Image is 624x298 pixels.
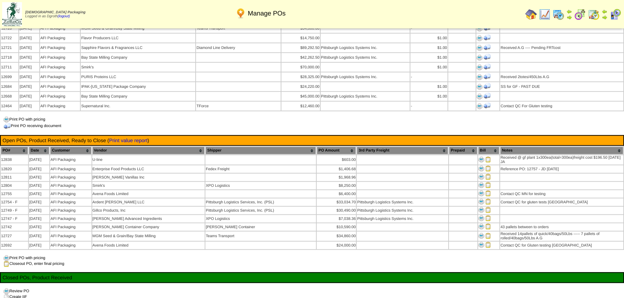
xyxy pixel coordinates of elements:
[317,184,356,188] div: $8,250.00
[19,43,39,52] td: [DATE]
[81,92,195,101] td: Bay State Milling Company
[478,174,484,180] img: Print
[525,9,537,20] img: home.gif
[40,82,80,91] td: AFI Packaging
[483,53,491,60] img: Print Receiving Document
[477,74,482,80] img: Print
[4,122,11,130] img: truck.png
[4,117,9,122] img: print.gif
[81,82,195,91] td: IPAK-[US_STATE] Package Company
[411,46,447,50] div: $1.00
[357,207,448,214] td: Pittsburgh Logistics Systems Inc.
[500,165,623,173] td: Reference PO: 12757 - JD [DATE]
[29,198,49,206] td: [DATE]
[477,103,482,109] img: Print
[500,72,623,81] td: Received 2totes/450Lbs A.G
[411,85,447,89] div: $1.00
[1,182,28,189] td: 12804
[566,9,572,14] img: arrowleft.gif
[19,63,39,72] td: [DATE]
[19,92,39,101] td: [DATE]
[92,190,205,198] td: Avena Foods Limited
[50,223,91,231] td: AFI Packaging
[317,234,356,238] div: $34,860.00
[477,94,482,99] img: Print
[1,72,18,81] td: 12699
[92,215,205,222] td: [PERSON_NAME] Advanced Ingredients
[485,157,491,162] img: Close PO
[317,167,356,171] div: $1,406.68
[92,182,205,189] td: Smirk's
[196,43,281,52] td: Diamond Line Delivery
[19,53,39,62] td: [DATE]
[485,166,491,171] img: Close PO
[500,155,623,164] td: Received @ gf plant 1x300ea(total=300ea)freight cost $196.50 [DATE] JA
[1,173,28,181] td: 12811
[92,207,205,214] td: Gillco Products, Inc
[539,9,551,20] img: line_graph.gif
[1,146,28,154] th: PO#
[478,157,484,162] img: Print
[29,173,49,181] td: [DATE]
[602,9,607,14] img: arrowleft.gif
[50,146,91,154] th: Customer
[50,190,91,198] td: AFI Packaging
[2,137,622,144] td: Open POs, Product Received, Ready to Close ( )
[50,198,91,206] td: AFI Packaging
[40,53,80,62] td: AFI Packaging
[483,82,491,90] img: Print Receiving Document
[317,192,356,196] div: $6,400.00
[40,101,80,110] td: AFI Packaging
[50,182,91,189] td: AFI Packaging
[588,9,600,20] img: calendarinout.gif
[477,64,482,70] img: Print
[500,146,623,154] th: Notes
[1,33,18,42] td: 12722
[29,182,49,189] td: [DATE]
[58,14,70,18] a: (logout)
[317,243,356,248] div: $24,000.00
[40,43,80,52] td: AFI Packaging
[317,158,356,162] div: $603.00
[81,53,195,62] td: Bay State Milling Company
[1,82,18,91] td: 12684
[1,231,28,241] td: 12727
[483,44,491,51] img: Print Receiving Document
[92,231,205,241] td: MGM Seed & Grain/Bay State Milling
[317,225,356,229] div: $10,590.00
[478,242,484,248] img: Print
[478,223,484,229] img: Print
[1,155,28,164] td: 12838
[19,33,39,42] td: [DATE]
[282,104,320,108] div: $12,460.00
[411,65,447,69] div: $1.00
[574,9,586,20] img: calendarblend.gif
[317,146,356,154] th: PO Amount
[357,198,448,206] td: Pittsburgh Logistics Systems Inc.
[1,165,28,173] td: 12820
[477,55,482,60] img: Print
[357,146,448,154] th: 3rd Party Freight
[205,198,316,206] td: Pittsburgh Logistics Services, Inc. (PSL)
[610,9,621,20] img: calendarcustomer.gif
[483,73,491,80] img: Print Receiving Document
[50,165,91,173] td: AFI Packaging
[500,198,623,206] td: Contact QC for gluten tests [GEOGRAPHIC_DATA]
[411,94,447,99] div: $1.00
[321,43,410,52] td: Pittsburgh Logistics Systems Inc.
[1,92,18,101] td: 12668
[29,146,49,154] th: Date
[478,166,484,171] img: Print
[483,102,491,109] img: Print Receiving Document
[321,92,410,101] td: Pittsburgh Logistics Systems Inc.
[478,215,484,221] img: Print
[4,261,9,267] img: clipboard.gif
[485,199,491,204] img: Close PO
[485,223,491,229] img: Close PO
[29,215,49,222] td: [DATE]
[92,155,205,164] td: U-line
[483,34,491,41] img: Print Receiving Document
[478,182,484,188] img: Print
[29,165,49,173] td: [DATE]
[317,175,356,180] div: $1,968.96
